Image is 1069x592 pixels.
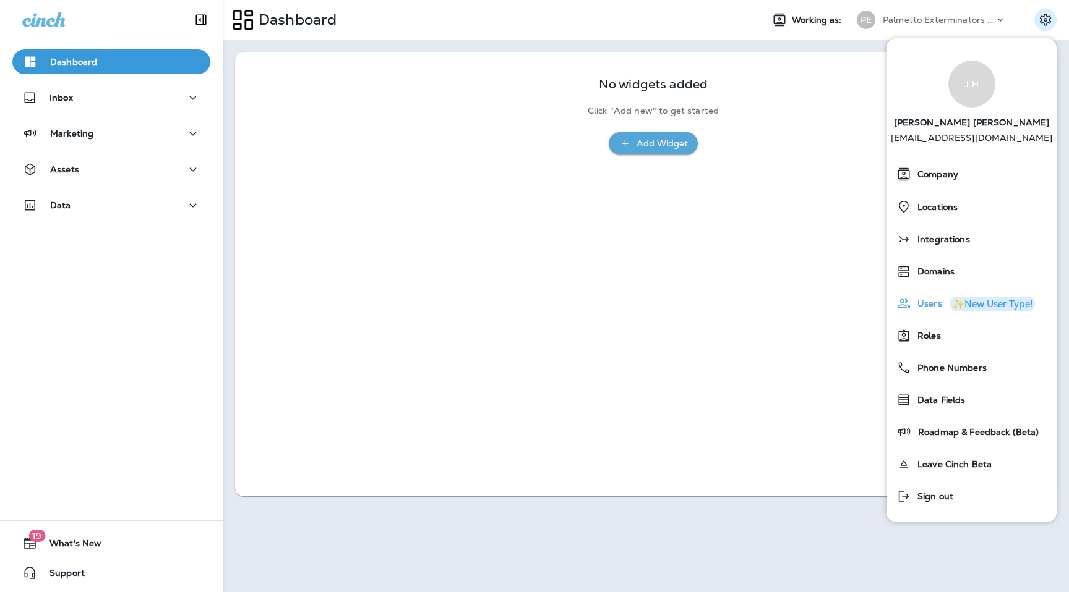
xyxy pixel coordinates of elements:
button: 19What's New [12,531,210,556]
span: Users [911,298,942,309]
a: Users✨New User Type! [891,291,1052,316]
button: Integrations [887,223,1057,255]
button: Data Fields [887,384,1057,416]
a: Company [891,162,1052,187]
a: Integrations [891,227,1052,252]
button: Settings [1034,9,1057,31]
button: Roles [887,319,1057,352]
a: Data Fields [891,387,1052,412]
span: Data Fields [911,395,966,405]
div: PE [857,11,875,29]
span: Phone Numbers [911,363,987,373]
button: Company [887,158,1057,190]
span: 19 [28,530,45,542]
p: Inbox [49,93,73,103]
button: Locations [887,190,1057,223]
span: Domains [911,266,955,277]
button: Data [12,193,210,218]
span: Sign out [911,491,953,502]
div: ✨New User Type! [953,299,1033,308]
p: Marketing [50,129,93,138]
button: Sign out [887,480,1057,512]
span: Leave Cinch Beta [911,459,992,470]
a: Roles [891,323,1052,348]
button: Assets [12,157,210,182]
span: What's New [37,538,101,553]
button: Domains [887,255,1057,287]
p: Palmetto Exterminators LLC [883,15,994,25]
button: Collapse Sidebar [184,7,218,32]
button: Leave Cinch Beta [887,448,1057,480]
button: Roadmap & Feedback (Beta) [887,416,1057,448]
button: Inbox [12,85,210,110]
span: Company [911,169,958,180]
a: Locations [891,194,1052,219]
span: Locations [911,202,958,213]
div: J H [948,61,995,108]
span: [PERSON_NAME] [PERSON_NAME] [894,108,1050,133]
p: Assets [50,164,79,174]
p: Data [50,200,71,210]
p: Dashboard [254,11,337,29]
a: J H[PERSON_NAME] [PERSON_NAME] [EMAIL_ADDRESS][DOMAIN_NAME] [887,48,1057,153]
button: ✨New User Type! [950,297,1035,311]
a: Roadmap & Feedback (Beta) [891,420,1052,444]
a: Domains [891,259,1052,284]
span: Integrations [911,234,970,245]
button: Marketing [12,121,210,146]
button: Users✨New User Type! [887,287,1057,319]
a: Phone Numbers [891,355,1052,380]
button: Support [12,560,210,585]
p: Dashboard [50,57,97,67]
span: Roles [911,331,941,341]
span: Roadmap & Feedback (Beta) [912,427,1039,438]
p: [EMAIL_ADDRESS][DOMAIN_NAME] [891,133,1053,153]
button: Dashboard [12,49,210,74]
button: Phone Numbers [887,352,1057,384]
span: Support [37,568,85,583]
span: Working as: [792,15,844,25]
